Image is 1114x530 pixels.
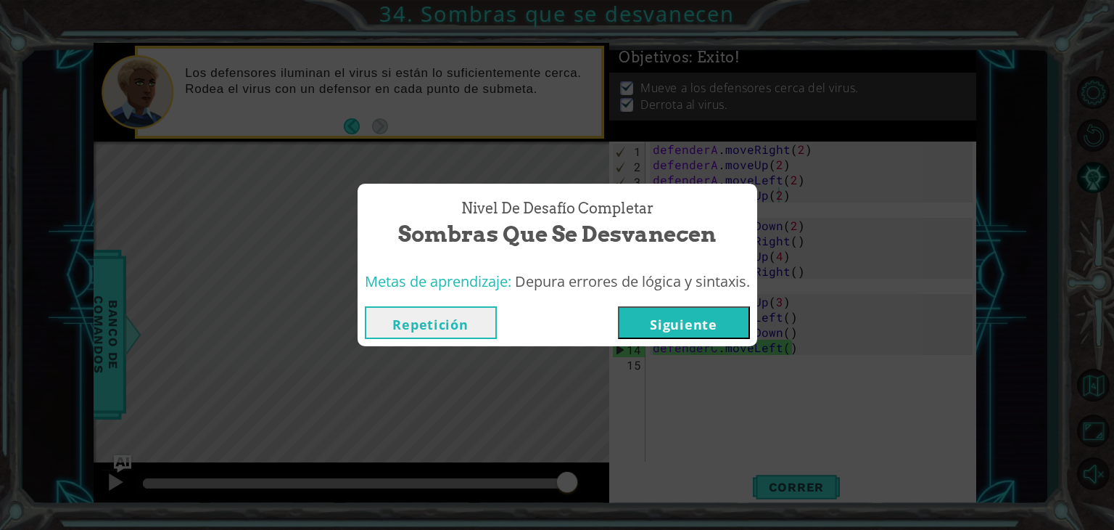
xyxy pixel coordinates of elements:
[618,306,750,339] button: Siguiente
[515,272,750,291] span: Depura errores de lógica y sintaxis.
[365,272,511,291] span: Metas de aprendizaje:
[398,219,716,250] span: Sombras que se desvanecen
[461,198,653,219] span: Nivel de desafío Completar
[365,306,497,339] button: Repetición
